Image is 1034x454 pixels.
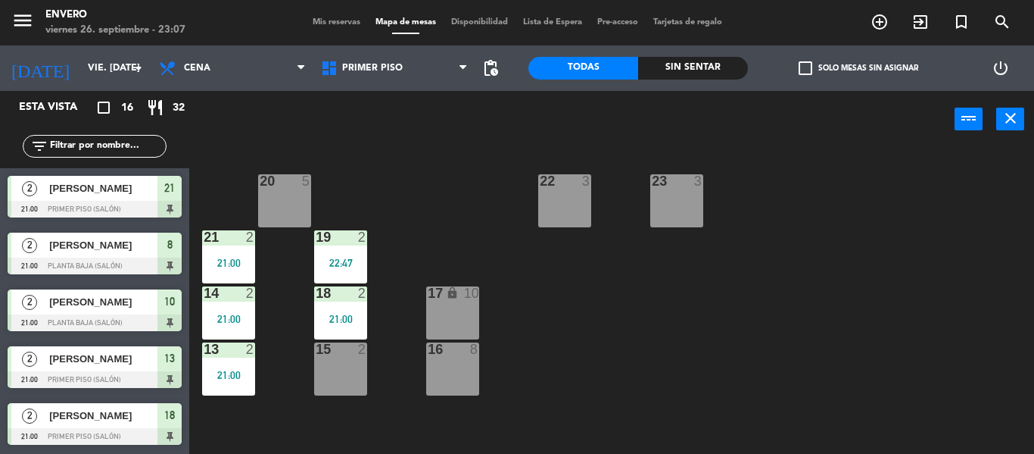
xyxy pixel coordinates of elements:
i: restaurant [146,99,164,117]
div: Sin sentar [638,57,748,80]
i: menu [11,9,34,32]
span: Disponibilidad [444,18,515,27]
span: Mapa de mesas [368,18,444,27]
span: 2 [22,409,37,424]
div: 2 [358,343,367,356]
i: power_input [960,109,978,127]
div: Esta vista [8,99,109,117]
div: viernes 26. septiembre - 23:07 [45,23,185,38]
i: turned_in_not [952,13,970,31]
div: 3 [694,174,703,188]
div: 21:00 [314,314,367,324]
span: 16 [121,99,133,117]
i: filter_list [30,137,48,155]
span: 10 [164,293,175,311]
div: 3 [582,174,591,188]
span: Primer Piso [342,63,403,74]
div: 2 [246,286,255,300]
div: Todas [528,57,638,80]
span: Mis reservas [305,18,368,27]
button: power_input [955,108,983,130]
span: 2 [22,181,37,196]
div: 21:00 [202,314,255,324]
span: 2 [22,295,37,310]
span: Lista de Espera [515,18,590,27]
div: 17 [428,286,428,300]
span: 21 [164,179,175,197]
i: search [993,13,1011,31]
span: [PERSON_NAME] [49,294,157,310]
div: 21:00 [202,258,255,268]
button: menu [11,9,34,37]
div: 23 [652,174,652,188]
div: 22:47 [314,258,367,268]
span: [PERSON_NAME] [49,180,157,196]
span: 32 [173,99,185,117]
span: [PERSON_NAME] [49,408,157,424]
div: Envero [45,8,185,23]
span: pending_actions [481,59,500,77]
span: Tarjetas de regalo [646,18,730,27]
div: 2 [358,286,367,300]
i: exit_to_app [911,13,930,31]
div: 16 [428,343,428,356]
div: 5 [302,174,311,188]
input: Filtrar por nombre... [48,138,166,155]
i: power_settings_new [992,59,1010,77]
div: 2 [246,343,255,356]
span: 8 [167,236,173,254]
label: Solo mesas sin asignar [799,61,918,75]
div: 21:00 [202,370,255,380]
span: 2 [22,238,37,253]
span: 2 [22,352,37,367]
span: [PERSON_NAME] [49,351,157,367]
div: 10 [464,286,479,300]
div: 22 [540,174,540,188]
span: Cena [184,63,210,74]
span: check_box_outline_blank [799,61,812,75]
i: arrow_drop_down [129,59,148,77]
i: crop_square [95,99,113,117]
span: Pre-acceso [590,18,646,27]
div: 8 [470,343,479,356]
button: close [996,108,1024,130]
i: lock [446,286,459,299]
div: 2 [358,230,367,244]
span: 13 [164,349,175,368]
span: [PERSON_NAME] [49,237,157,253]
div: 2 [246,230,255,244]
i: close [1001,109,1020,127]
i: add_circle_outline [870,13,889,31]
span: 18 [164,406,175,424]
